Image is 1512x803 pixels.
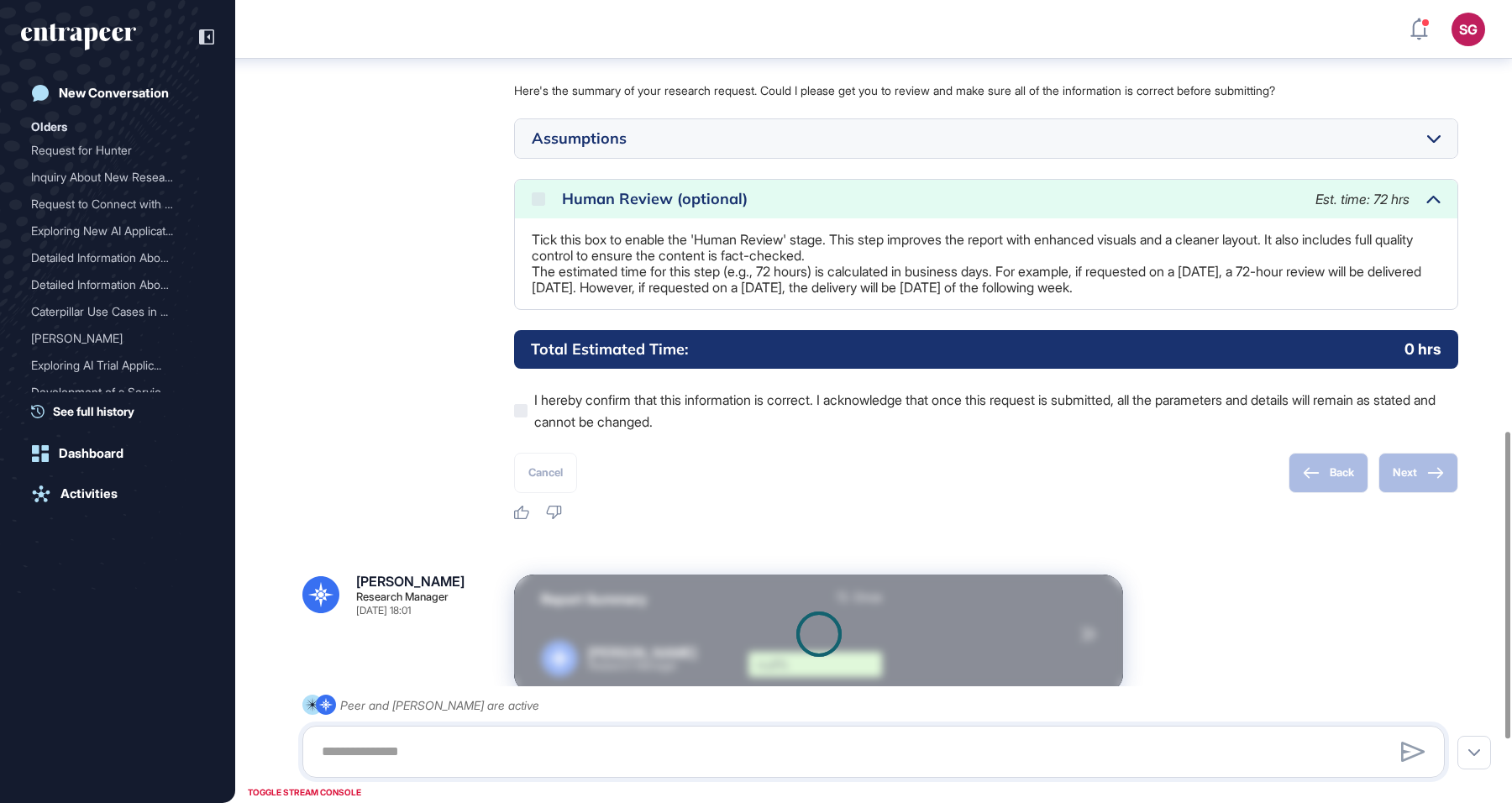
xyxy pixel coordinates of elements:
div: Detailed Information About Turkish Airlines [31,271,204,298]
div: TOGGLE STREAM CONSOLE [244,782,365,803]
div: Request for Hunter [31,137,191,164]
div: Caterpillar Use Cases in Various Industries [31,298,204,325]
div: Detailed Information Abou... [31,271,191,298]
span: See full history [53,402,134,420]
div: New Conversation [59,86,169,101]
div: Request for Hunter [31,137,204,164]
div: [PERSON_NAME] [31,325,191,352]
div: Exploring New AI Applications in the Banking Industry [31,218,204,244]
div: Dashboard [59,446,123,461]
div: Human Review (optional) [562,192,1299,207]
p: Here's the summary of your research request. Could I please get you to review and make sure all o... [514,82,1458,99]
div: Research Manager [356,591,449,602]
div: Caterpillar Use Cases in ... [31,298,191,325]
p: 0 hrs [1404,339,1441,360]
div: Request to Connect with Reese [31,191,204,218]
div: [DATE] 18:01 [356,606,411,616]
div: Development of a Service Level Management Model for Consulting [31,379,204,406]
a: Dashboard [21,437,214,470]
div: Inquiry About New Research Developments [31,164,204,191]
div: entrapeer-logo [21,24,136,50]
h6: Total Estimated Time: [531,339,688,360]
label: I hereby confirm that this information is correct. I acknowledge that once this request is submit... [514,389,1458,433]
div: Exploring New AI Applicat... [31,218,191,244]
a: New Conversation [21,76,214,110]
a: See full history [31,402,214,420]
div: Request to Connect with R... [31,191,191,218]
div: Olders [31,117,67,137]
div: [PERSON_NAME] [356,575,465,588]
p: Tick this box to enable the 'Human Review' stage. This step improves the report with enhanced vis... [532,232,1441,296]
div: Assumptions [532,131,1410,146]
div: Reese [31,325,204,352]
div: Peer and [PERSON_NAME] are active [340,695,539,716]
div: Development of a Service ... [31,379,191,406]
div: Detailed Information About Adidas [31,244,204,271]
div: Exploring AI Trial Applications and Innovations [31,352,204,379]
div: Inquiry About New Researc... [31,164,191,191]
div: Detailed Information Abou... [31,244,191,271]
a: Activities [21,477,214,511]
span: Est. time: 72 hrs [1315,191,1410,207]
div: Activities [60,486,118,501]
button: SG [1452,13,1485,46]
div: Exploring AI Trial Applic... [31,352,191,379]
